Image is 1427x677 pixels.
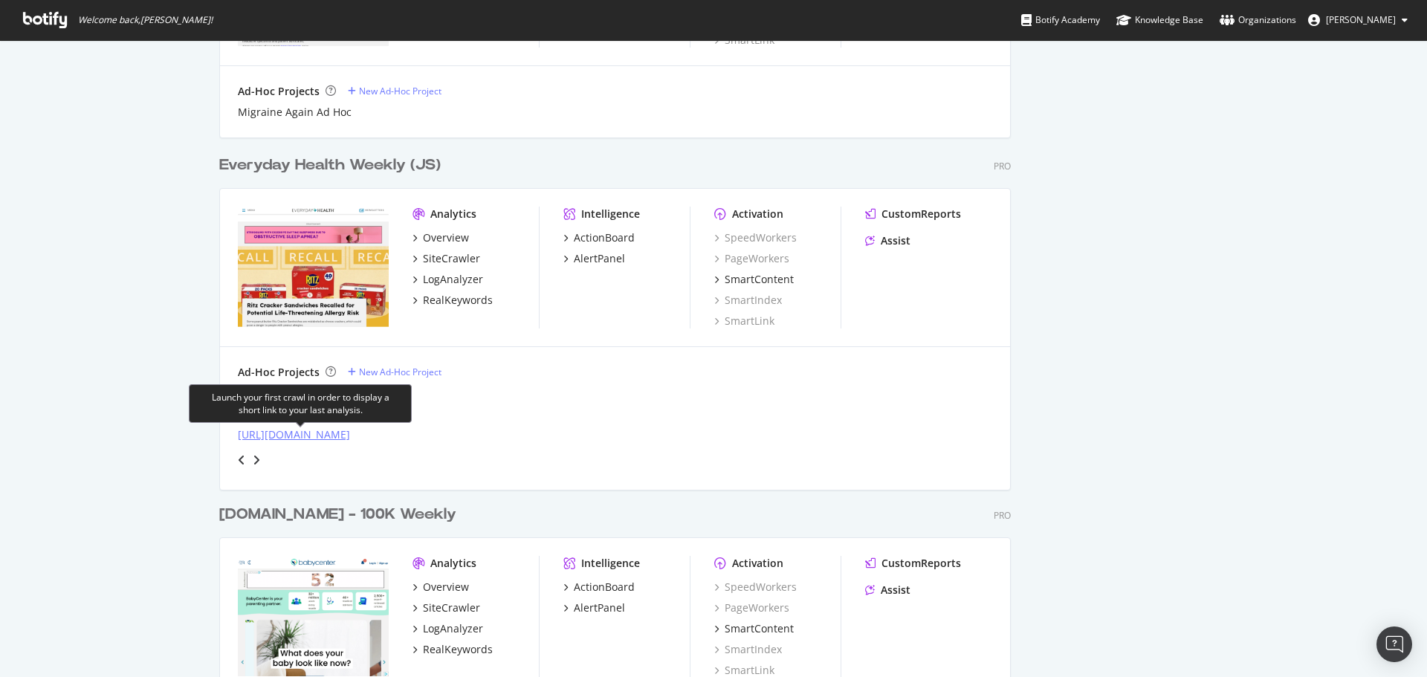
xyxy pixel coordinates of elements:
div: angle-right [251,453,262,467]
div: Overview [423,230,469,245]
div: AlertPanel [574,251,625,266]
div: SiteCrawler [423,600,480,615]
div: Analytics [430,207,476,221]
img: everydayhealth.com [238,207,389,327]
div: Activation [732,207,783,221]
img: babycenter.com [238,556,389,676]
div: Pro [994,160,1011,172]
div: CustomReports [881,556,961,571]
a: SiteCrawler [412,251,480,266]
div: CustomReports [881,207,961,221]
div: ActionBoard [574,580,635,595]
a: CustomReports [865,556,961,571]
a: PageWorkers [714,251,789,266]
div: SmartContent [725,272,794,287]
a: New Ad-Hoc Project [348,85,441,97]
a: [URL][DOMAIN_NAME] [238,427,350,442]
a: ActionBoard [563,230,635,245]
a: Assist [865,583,910,597]
div: Ad-Hoc Projects [238,365,320,380]
div: Assist [881,583,910,597]
div: LogAnalyzer [423,621,483,636]
a: CustomReports [865,207,961,221]
div: SiteCrawler [423,251,480,266]
a: LogAnalyzer [412,272,483,287]
a: SmartContent [714,621,794,636]
div: LogAnalyzer [423,272,483,287]
div: Activation [732,556,783,571]
a: Overview [412,230,469,245]
a: RealKeywords [412,642,493,657]
div: SmartContent [725,621,794,636]
div: Everyday Health Weekly (JS) [219,155,441,176]
div: [DOMAIN_NAME] - 100K Weekly [219,504,456,525]
a: Overview [412,580,469,595]
div: Knowledge Base [1116,13,1203,27]
div: Ad-Hoc Projects [238,84,320,99]
a: RealKeywords [412,293,493,308]
span: Bill Elward [1326,13,1396,26]
div: Intelligence [581,556,640,571]
a: SmartLink [714,314,774,328]
div: Launch your first crawl in order to display a short link to your last analysis. [201,391,399,416]
div: RealKeywords [423,293,493,308]
div: New Ad-Hoc Project [359,366,441,378]
a: Assist [865,233,910,248]
a: [DOMAIN_NAME] - 100K Weekly [219,504,462,525]
div: AlertPanel [574,600,625,615]
a: SpeedWorkers [714,230,797,245]
div: Botify Academy [1021,13,1100,27]
a: SiteCrawler [412,600,480,615]
a: SmartContent [714,272,794,287]
span: Welcome back, [PERSON_NAME] ! [78,14,213,26]
a: AlertPanel [563,251,625,266]
a: AlertPanel [563,600,625,615]
a: Everyday Health Weekly (JS) [219,155,447,176]
div: ActionBoard [574,230,635,245]
a: SmartIndex [714,293,782,308]
div: Pro [994,509,1011,522]
div: RealKeywords [423,642,493,657]
a: LogAnalyzer [412,621,483,636]
div: Open Intercom Messenger [1376,626,1412,662]
button: [PERSON_NAME] [1296,8,1420,32]
a: SpeedWorkers [714,580,797,595]
a: ActionBoard [563,580,635,595]
a: Migraine Again Ad Hoc [238,105,352,120]
a: SmartIndex [714,642,782,657]
a: PageWorkers [714,600,789,615]
div: angle-left [232,448,251,472]
a: New Ad-Hoc Project [348,366,441,378]
div: New Ad-Hoc Project [359,85,441,97]
div: Assist [881,233,910,248]
div: Analytics [430,556,476,571]
div: Organizations [1220,13,1296,27]
div: Intelligence [581,207,640,221]
div: Overview [423,580,469,595]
